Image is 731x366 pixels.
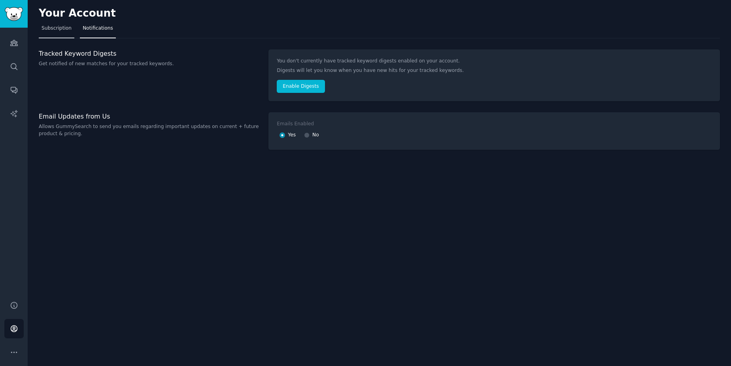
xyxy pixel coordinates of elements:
[5,7,23,21] img: GummySearch logo
[277,58,712,65] p: You don't currently have tracked keyword digests enabled on your account.
[39,7,116,20] h2: Your Account
[80,22,116,38] a: Notifications
[288,132,296,139] span: Yes
[277,121,314,128] div: Emails Enabled
[39,22,74,38] a: Subscription
[42,25,72,32] span: Subscription
[39,49,260,58] h3: Tracked Keyword Digests
[39,112,260,121] h3: Email Updates from Us
[277,67,712,74] p: Digests will let you know when you have new hits for your tracked keywords.
[312,132,319,139] span: No
[39,60,260,68] p: Get notified of new matches for your tracked keywords.
[39,123,260,137] p: Allows GummySearch to send you emails regarding important updates on current + future product & p...
[277,80,325,93] button: Enable Digests
[83,25,113,32] span: Notifications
